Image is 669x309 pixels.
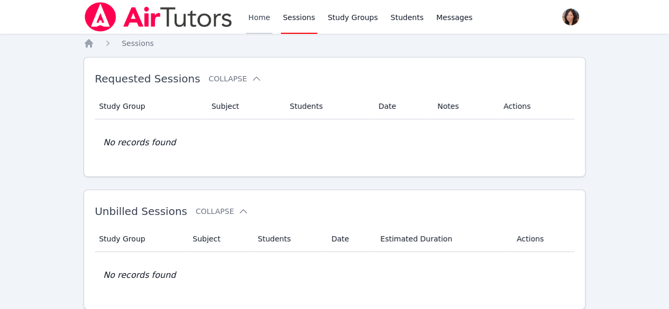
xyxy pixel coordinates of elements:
[186,226,251,252] th: Subject
[372,93,432,119] th: Date
[95,119,574,166] td: No records found
[205,93,283,119] th: Subject
[122,38,154,49] a: Sessions
[208,73,261,84] button: Collapse
[95,93,205,119] th: Study Group
[374,226,510,252] th: Estimated Duration
[251,226,325,252] th: Students
[431,93,497,119] th: Notes
[510,226,574,252] th: Actions
[325,226,374,252] th: Date
[122,39,154,48] span: Sessions
[95,252,574,298] td: No records found
[283,93,372,119] th: Students
[95,205,187,218] span: Unbilled Sessions
[436,12,473,23] span: Messages
[497,93,574,119] th: Actions
[196,206,249,217] button: Collapse
[84,2,233,32] img: Air Tutors
[84,38,585,49] nav: Breadcrumb
[95,226,186,252] th: Study Group
[95,72,200,85] span: Requested Sessions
